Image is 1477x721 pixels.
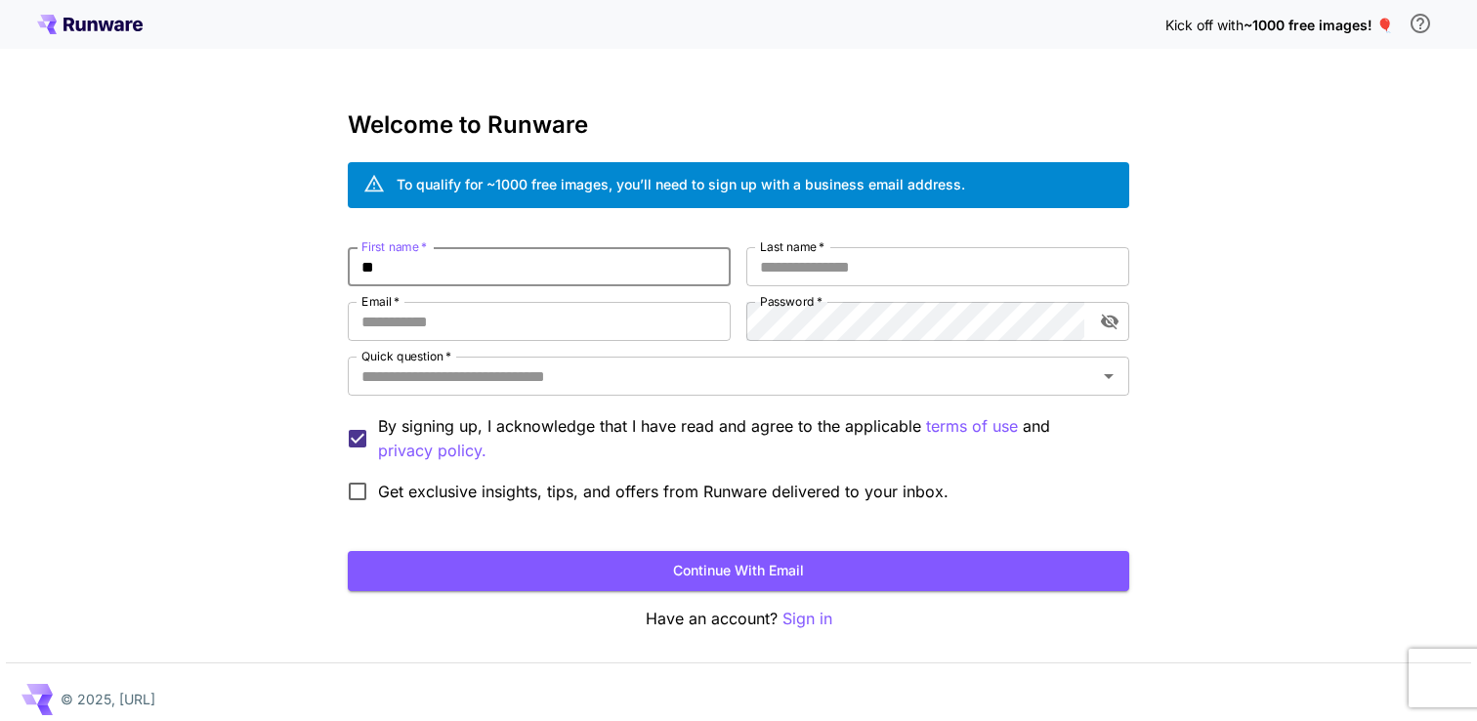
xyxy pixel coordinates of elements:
button: toggle password visibility [1092,304,1127,339]
label: Password [760,293,823,310]
div: v 4.0.25 [55,31,96,47]
button: Continue with email [348,551,1129,591]
label: Last name [760,238,824,255]
h3: Welcome to Runware [348,111,1129,139]
div: Domain: [URL] [51,51,139,66]
img: logo_orange.svg [31,31,47,47]
p: By signing up, I acknowledge that I have read and agree to the applicable and [378,414,1114,463]
button: Open [1095,362,1122,390]
label: Email [361,293,400,310]
div: Keywords by Traffic [216,115,329,128]
p: © 2025, [URL] [61,689,155,709]
p: Have an account? [348,607,1129,631]
span: Get exclusive insights, tips, and offers from Runware delivered to your inbox. [378,480,949,503]
img: website_grey.svg [31,51,47,66]
button: By signing up, I acknowledge that I have read and agree to the applicable terms of use and [378,439,486,463]
img: tab_domain_overview_orange.svg [53,113,68,129]
label: First name [361,238,427,255]
div: To qualify for ~1000 free images, you’ll need to sign up with a business email address. [397,174,965,194]
button: By signing up, I acknowledge that I have read and agree to the applicable and privacy policy. [926,414,1018,439]
p: privacy policy. [378,439,486,463]
label: Quick question [361,348,451,364]
button: Sign in [782,607,832,631]
span: Kick off with [1165,17,1244,33]
img: tab_keywords_by_traffic_grey.svg [194,113,210,129]
span: ~1000 free images! 🎈 [1244,17,1393,33]
p: terms of use [926,414,1018,439]
button: In order to qualify for free credit, you need to sign up with a business email address and click ... [1401,4,1440,43]
div: Domain Overview [74,115,175,128]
